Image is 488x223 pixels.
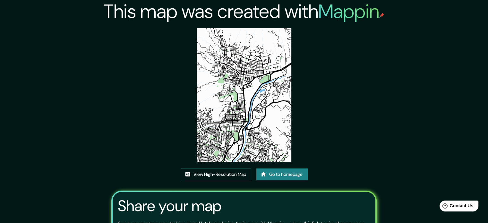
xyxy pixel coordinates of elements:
a: Go to homepage [256,168,308,180]
iframe: Help widget launcher [431,198,481,216]
a: View High-Resolution Map [181,168,251,180]
img: created-map [197,28,291,162]
img: mappin-pin [379,13,384,18]
h3: Share your map [118,197,221,215]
